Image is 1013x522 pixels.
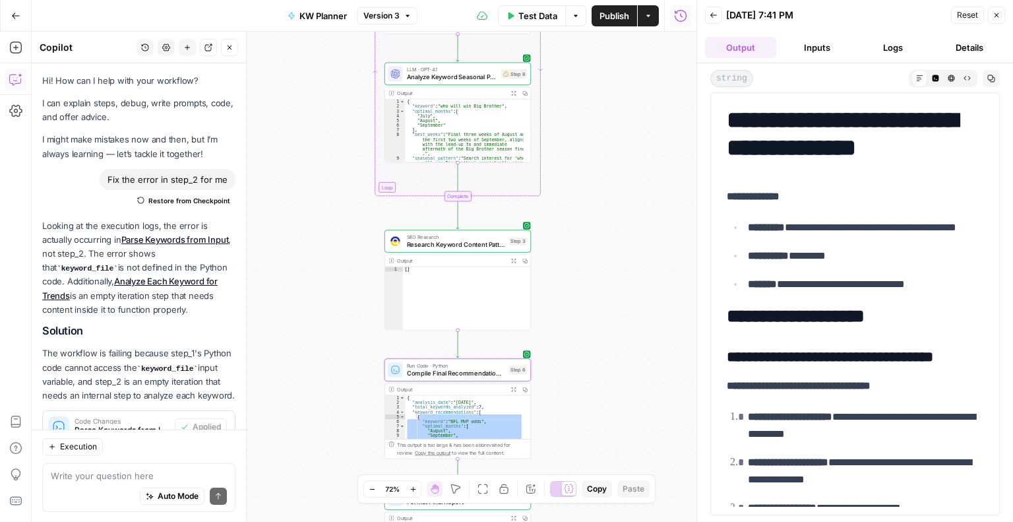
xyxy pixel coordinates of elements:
code: keyword_file [137,365,198,373]
div: Output [397,257,505,264]
div: 4 [385,410,406,414]
div: Step 3 [508,237,526,245]
button: Test Data [498,5,565,26]
span: Publish [599,9,629,22]
span: Restore from Checkpoint [148,195,230,206]
button: Applied [175,418,227,436]
span: Toggle code folding, rows 7 through 11 [400,424,405,428]
div: 9 [385,434,406,438]
span: Toggle code folding, rows 4 through 42 [400,410,405,414]
span: Code Changes [75,418,169,424]
span: Analyze Keyword Seasonal Publishing Patterns [407,73,498,82]
div: 5 [385,118,406,123]
div: 7 [385,128,406,133]
button: Auto Mode [140,487,204,504]
button: Copy [582,480,612,498]
g: Edge from step_6 to step_7 [456,459,459,486]
span: Toggle code folding, rows 1 through 12 [400,100,405,104]
p: The workflow is failing because step_1's Python code cannot access the input variable, and step_2... [42,346,235,403]
div: Complete [384,191,531,202]
div: Output [397,514,505,521]
div: 4 [385,114,406,118]
div: 2 [385,104,406,109]
span: Run Code · Python [407,362,505,369]
span: Paste [623,483,644,495]
span: Execution [60,440,97,452]
span: LLM · GPT-4.1 [407,66,498,73]
button: KW Planner [280,5,355,26]
div: 1 [385,267,403,271]
p: Hi! How can I help with your workflow? [42,74,235,88]
span: Version 3 [363,10,400,22]
div: 1 [385,100,406,104]
a: Parse Keywords from Input [121,234,229,245]
span: Toggle code folding, rows 5 through 16 [400,414,405,419]
button: Details [934,37,1005,58]
p: Looking at the execution logs, the error is actually occurring in , not step_2. The error shows t... [42,219,235,317]
span: string [710,70,753,87]
div: Run Code · PythonCompile Final Recommendations ReportStep 6Output{ "analysis_date":"[DATE]", "tot... [384,358,531,459]
div: This output is too large & has been abbreviated for review. to view the full content. [397,441,526,457]
g: Edge from step_2-iteration-end to step_3 [456,201,459,229]
p: I can explain steps, debug, write prompts, code, and offer advice. [42,96,235,124]
span: KW Planner [299,9,347,22]
div: 3 [385,405,406,410]
span: Auto Mode [158,490,199,502]
button: Publish [592,5,637,26]
span: Reset [957,9,978,21]
div: 8 [385,133,406,156]
div: 3 [385,109,406,114]
p: I might make mistakes now and then, but I’m always learning — let’s tackle it together! [42,133,235,160]
span: Copy the output [415,450,450,456]
img: 3hnddut9cmlpnoegpdll2wmnov83 [390,236,400,245]
button: Inputs [782,37,853,58]
div: 6 [385,419,406,424]
span: Parse Keywords from Input (step_1) [75,424,169,436]
div: 7 [385,424,406,428]
g: Edge from step_3 to step_6 [456,330,459,358]
span: Toggle code folding, rows 1 through 43 [400,395,405,400]
h2: Solution [42,325,235,337]
div: Copilot [40,41,133,54]
div: 10 [385,438,406,443]
div: 6 [385,123,406,127]
span: Test Data [518,9,557,22]
button: Restore from Checkpoint [132,193,235,209]
div: LLM · GPT-4.1Analyze Keyword Seasonal Publishing PatternsStep 8Output{ "keyword":"who will win Bi... [384,63,531,163]
span: Compile Final Recommendations Report [407,368,505,377]
div: 5 [385,414,406,419]
div: Complete [445,191,472,202]
div: Step 6 [508,366,526,374]
button: Execution [42,438,103,455]
button: Paste [617,480,650,498]
div: Step 8 [501,69,527,79]
span: Format Final Report [407,497,505,506]
span: Copy [587,483,607,495]
div: 1 [385,395,406,400]
div: 9 [385,156,406,185]
code: keyword_file [57,265,118,273]
g: Edge from step_2 to step_8 [456,34,459,61]
div: 2 [385,400,406,405]
span: Research Keyword Content Patterns [407,240,505,249]
span: 72% [385,484,400,494]
div: 8 [385,428,406,433]
div: Fix the error in step_2 for me [100,169,235,190]
span: Applied [193,421,221,433]
a: Analyze Each Keyword for Trends [42,276,218,300]
span: SEO Research [407,233,505,240]
div: Output [397,89,505,96]
button: Version 3 [357,7,417,24]
div: SEO ResearchResearch Keyword Content PatternsStep 3Output[] [384,230,531,330]
button: Output [705,37,776,58]
span: Toggle code folding, rows 3 through 7 [400,109,405,114]
div: Output [397,385,505,393]
button: Logs [858,37,929,58]
button: Reset [951,7,984,24]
